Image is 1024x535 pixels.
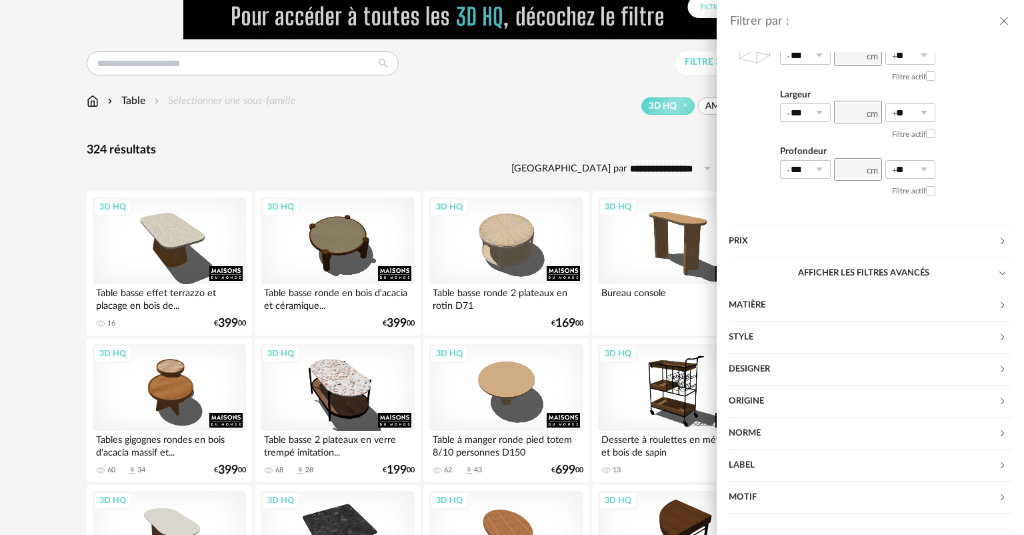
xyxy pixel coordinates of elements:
[729,257,998,290] div: Afficher les filtres avancés
[729,386,1012,418] div: Origine
[780,144,935,160] label: Profondeur
[729,290,1012,530] div: Afficher les filtres avancés
[729,23,1012,225] div: Dimension
[729,322,998,354] div: Style
[729,450,1012,482] div: Label
[729,354,998,386] div: Designer
[729,450,998,482] div: Label
[729,418,998,450] div: Norme
[892,66,935,87] label: Filtre actif
[729,290,998,322] div: Matière
[729,418,1012,450] div: Norme
[729,482,998,514] div: Motif
[729,257,1012,290] div: Afficher les filtres avancés
[729,290,1012,322] div: Matière
[729,482,1012,514] div: Motif
[729,386,998,418] div: Origine
[780,87,935,103] label: Largeur
[729,225,1012,257] div: Prix
[730,14,997,29] div: Filtrer par :
[892,123,935,145] label: Filtre actif
[997,13,1011,31] button: close drawer
[729,354,1012,386] div: Designer
[729,322,1012,354] div: Style
[892,180,935,201] label: Filtre actif
[729,225,998,257] div: Prix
